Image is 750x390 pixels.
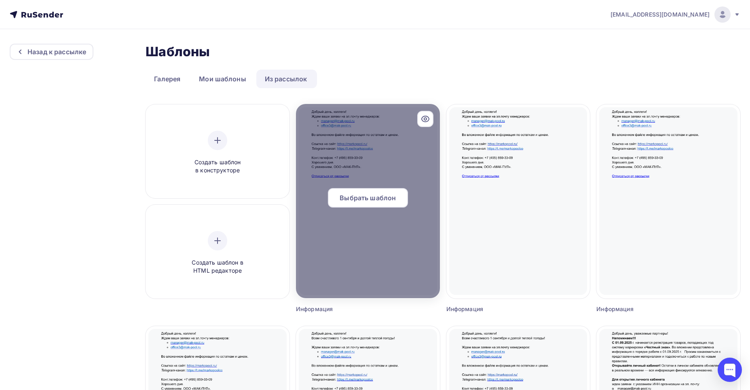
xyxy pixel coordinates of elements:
h2: Шаблоны [146,44,210,60]
a: [EMAIL_ADDRESS][DOMAIN_NAME] [611,6,740,23]
a: Галерея [146,70,189,88]
div: Информация [596,305,704,313]
div: Информация [446,305,554,313]
a: Из рассылок [256,70,316,88]
div: Назад к рассылке [27,47,86,57]
div: Информация [296,305,404,313]
span: Создать шаблон в HTML редакторе [179,259,256,275]
a: Мои шаблоны [190,70,255,88]
span: Выбрать шаблон [340,193,396,203]
span: Создать шаблон в конструкторе [179,158,256,175]
span: [EMAIL_ADDRESS][DOMAIN_NAME] [611,11,710,19]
